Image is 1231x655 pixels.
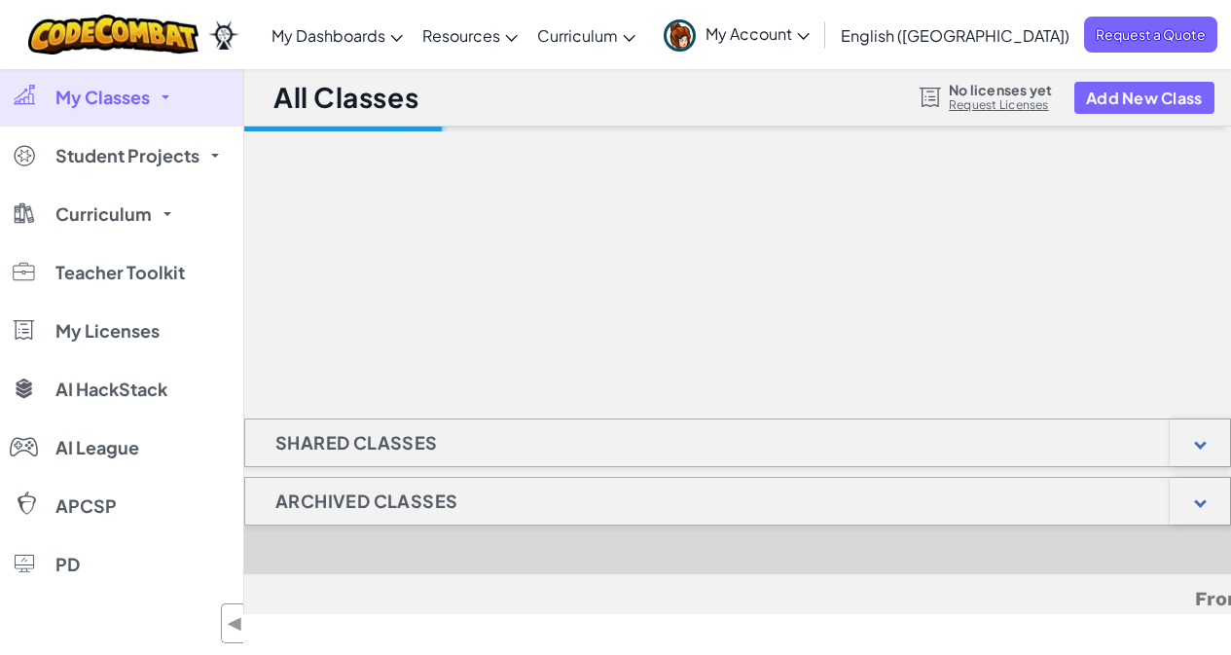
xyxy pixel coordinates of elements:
span: Curriculum [537,25,618,46]
a: Request a Quote [1084,17,1217,53]
a: My Account [654,4,819,65]
span: ◀ [227,609,243,637]
img: avatar [664,19,696,52]
span: My Dashboards [272,25,385,46]
span: Student Projects [55,147,199,164]
img: Ozaria [208,20,239,50]
span: My Classes [55,89,150,106]
span: Resources [422,25,500,46]
a: Curriculum [527,9,645,61]
span: AI League [55,439,139,456]
a: Resources [413,9,527,61]
h1: All Classes [273,79,418,116]
span: My Account [706,23,810,44]
span: Teacher Toolkit [55,264,185,281]
a: English ([GEOGRAPHIC_DATA]) [831,9,1079,61]
a: Request Licenses [949,97,1052,113]
span: English ([GEOGRAPHIC_DATA]) [841,25,1069,46]
a: My Dashboards [262,9,413,61]
span: Curriculum [55,205,152,223]
span: My Licenses [55,322,160,340]
h1: Shared Classes [245,418,468,467]
img: CodeCombat logo [28,15,199,55]
h1: Archived Classes [245,477,488,526]
button: Add New Class [1074,82,1214,114]
span: No licenses yet [949,82,1052,97]
span: AI HackStack [55,381,167,398]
